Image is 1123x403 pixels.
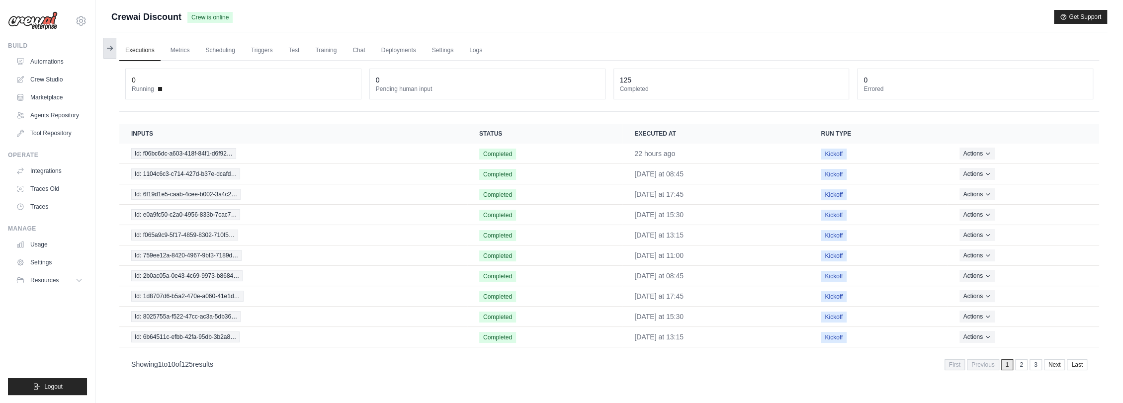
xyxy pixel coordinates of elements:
[8,378,87,395] button: Logout
[131,270,243,281] span: Id: 2b0ac05a-0e43-4c69-9973-b8684…
[959,331,995,343] button: Actions for execution
[821,291,847,302] span: Kickoff
[864,85,1087,93] dt: Errored
[199,40,241,61] a: Scheduling
[8,11,58,30] img: Logo
[479,189,516,200] span: Completed
[131,250,242,261] span: Id: 759ee12a-8420-4967-9bf3-7189d…
[479,332,516,343] span: Completed
[8,225,87,233] div: Manage
[119,351,1099,377] nav: Pagination
[1015,359,1028,370] a: 2
[12,72,87,87] a: Crew Studio
[959,148,995,160] button: Actions for execution
[131,148,236,159] span: Id: f06bc6dc-a603-418f-84f1-d6f92…
[12,163,87,179] a: Integrations
[809,124,947,144] th: Run Type
[131,331,240,342] span: Id: 6b64511c-efbb-42fa-95db-3b2a8…
[821,250,847,261] span: Kickoff
[479,210,516,221] span: Completed
[131,250,455,261] a: View execution details for Id
[12,254,87,270] a: Settings
[181,360,192,368] span: 125
[131,230,455,241] a: View execution details for Id
[187,12,233,23] span: Crew is online
[111,10,181,24] span: Crewai Discount
[44,383,63,391] span: Logout
[131,168,455,179] a: View execution details for Id
[376,85,599,93] dt: Pending human input
[131,168,240,179] span: Id: 1104c6c3-c714-427d-b37e-dcafd…
[168,360,175,368] span: 10
[1030,359,1042,370] a: 3
[12,107,87,123] a: Agents Repository
[634,231,684,239] time: September 21, 2025 at 13:15 GMT-3
[131,359,213,369] p: Showing to of results
[479,271,516,282] span: Completed
[620,75,631,85] div: 125
[1044,359,1065,370] a: Next
[376,75,380,85] div: 0
[158,360,162,368] span: 1
[967,359,999,370] span: Previous
[821,271,847,282] span: Kickoff
[1001,359,1014,370] span: 1
[959,229,995,241] button: Actions for execution
[821,332,847,343] span: Kickoff
[8,42,87,50] div: Build
[945,359,965,370] span: First
[12,237,87,252] a: Usage
[463,40,488,61] a: Logs
[1054,10,1107,24] button: Get Support
[634,292,684,300] time: September 20, 2025 at 17:45 GMT-3
[634,170,684,178] time: September 22, 2025 at 08:45 GMT-3
[634,150,675,158] time: September 22, 2025 at 11:00 GMT-3
[131,209,240,220] span: Id: e0a9fc50-c2a0-4956-833b-7cac7…
[426,40,459,61] a: Settings
[479,169,516,180] span: Completed
[634,272,684,280] time: September 21, 2025 at 08:45 GMT-3
[479,230,516,241] span: Completed
[131,189,455,200] a: View execution details for Id
[634,333,684,341] time: September 20, 2025 at 13:15 GMT-3
[12,125,87,141] a: Tool Repository
[245,40,279,61] a: Triggers
[309,40,343,61] a: Training
[634,313,684,321] time: September 20, 2025 at 15:30 GMT-3
[131,311,455,322] a: View execution details for Id
[479,149,516,160] span: Completed
[12,272,87,288] button: Resources
[959,249,995,261] button: Actions for execution
[821,189,847,200] span: Kickoff
[8,151,87,159] div: Operate
[131,291,244,302] span: Id: 1d8707d6-b5a2-470e-a060-41e1d…
[821,149,847,160] span: Kickoff
[959,209,995,221] button: Actions for execution
[864,75,867,85] div: 0
[1067,359,1087,370] a: Last
[959,311,995,322] button: Actions for execution
[119,124,1099,377] section: Crew executions table
[12,54,87,70] a: Automations
[375,40,422,61] a: Deployments
[479,291,516,302] span: Completed
[131,148,455,159] a: View execution details for Id
[821,230,847,241] span: Kickoff
[12,181,87,197] a: Traces Old
[346,40,371,61] a: Chat
[30,276,59,284] span: Resources
[959,270,995,282] button: Actions for execution
[479,250,516,261] span: Completed
[622,124,809,144] th: Executed at
[1073,355,1123,403] iframe: Chat Widget
[165,40,196,61] a: Metrics
[12,199,87,215] a: Traces
[959,188,995,200] button: Actions for execution
[821,169,847,180] span: Kickoff
[821,312,847,322] span: Kickoff
[131,189,241,200] span: Id: 6f19d1e5-caab-4cee-b002-3a4c2…
[119,124,467,144] th: Inputs
[132,75,136,85] div: 0
[620,85,843,93] dt: Completed
[959,290,995,302] button: Actions for execution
